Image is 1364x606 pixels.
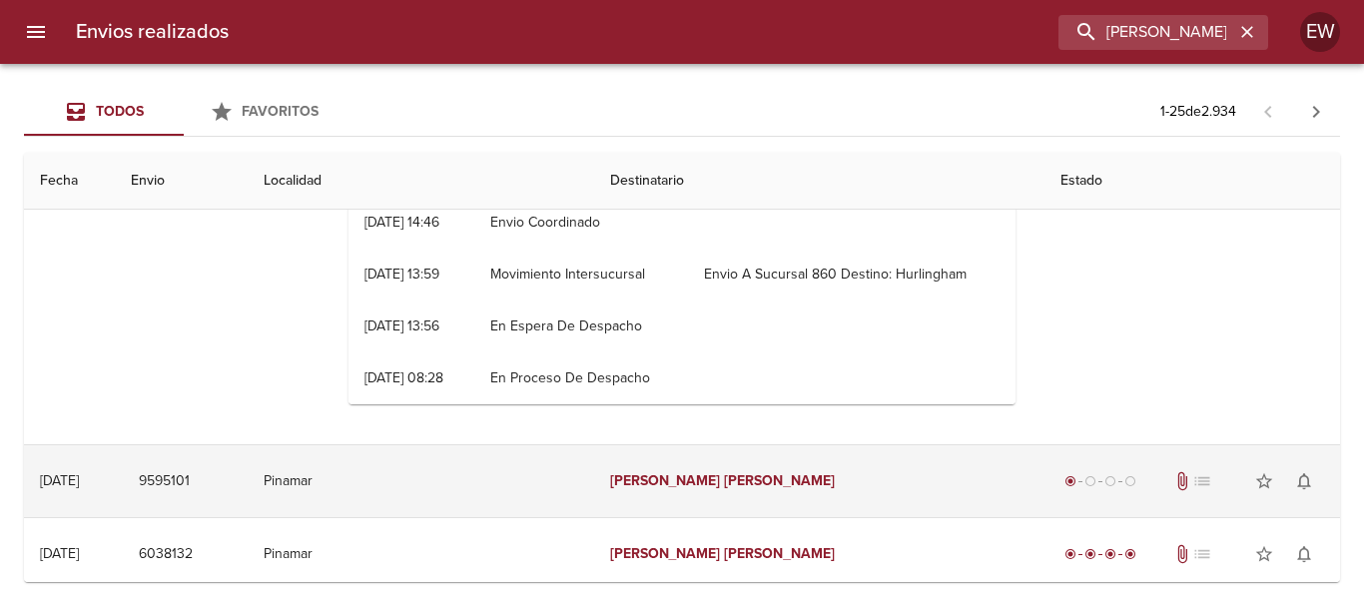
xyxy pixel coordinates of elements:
td: Pinamar [248,518,593,590]
span: radio_button_checked [1084,548,1096,560]
span: Tiene documentos adjuntos [1172,471,1192,491]
th: Localidad [248,153,593,210]
span: star_border [1254,544,1274,564]
td: Pinamar [248,445,593,517]
em: [PERSON_NAME] [724,472,835,489]
button: Activar notificaciones [1284,461,1324,501]
td: Envio Coordinado [474,197,688,249]
span: radio_button_checked [1064,475,1076,487]
td: En Proceso De Despacho [474,352,688,404]
span: radio_button_unchecked [1124,475,1136,487]
div: [DATE] 13:56 [364,317,439,334]
h6: Envios realizados [76,16,229,48]
th: Fecha [24,153,115,210]
th: Envio [115,153,249,210]
span: star_border [1254,471,1274,491]
div: [DATE] 14:46 [364,214,439,231]
span: radio_button_checked [1064,548,1076,560]
em: [PERSON_NAME] [610,472,721,489]
div: [DATE] 13:59 [364,266,439,283]
button: 9595101 [131,463,198,500]
span: Pagina siguiente [1292,88,1340,136]
td: Movimiento Intersucursal [474,249,688,301]
span: No tiene pedido asociado [1192,544,1212,564]
td: Envio A Sucursal 860 Destino: Hurlingham [688,249,1016,301]
span: Todos [96,103,144,120]
input: buscar [1058,15,1234,50]
span: radio_button_unchecked [1084,475,1096,487]
div: Abrir información de usuario [1300,12,1340,52]
span: 9595101 [139,469,190,494]
div: Entregado [1060,544,1140,564]
span: Tiene documentos adjuntos [1172,544,1192,564]
span: Favoritos [242,103,319,120]
span: radio_button_unchecked [1104,475,1116,487]
span: Pagina anterior [1244,101,1292,121]
span: notifications_none [1294,471,1314,491]
span: notifications_none [1294,544,1314,564]
th: Estado [1044,153,1340,210]
div: [DATE] 08:28 [364,369,443,386]
span: radio_button_checked [1104,548,1116,560]
td: En Espera De Despacho [474,301,688,352]
em: [PERSON_NAME] [724,545,835,562]
button: Agregar a favoritos [1244,534,1284,574]
button: Agregar a favoritos [1244,461,1284,501]
div: Tabs Envios [24,88,343,136]
button: menu [12,8,60,56]
p: 1 - 25 de 2.934 [1160,102,1236,122]
th: Destinatario [594,153,1045,210]
button: 6038132 [131,536,201,573]
button: Activar notificaciones [1284,534,1324,574]
div: EW [1300,12,1340,52]
div: Generado [1060,471,1140,491]
div: [DATE] [40,472,79,489]
span: 6038132 [139,542,193,567]
em: [PERSON_NAME] [610,545,721,562]
span: No tiene pedido asociado [1192,471,1212,491]
div: [DATE] [40,545,79,562]
span: radio_button_checked [1124,548,1136,560]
